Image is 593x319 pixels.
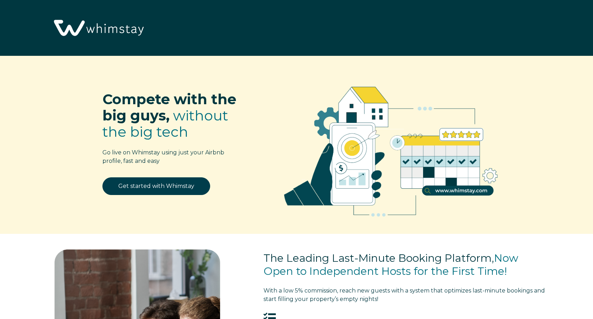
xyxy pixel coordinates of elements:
span: Now Open to Independent Hosts for the First Time! [263,252,518,278]
span: Go live on Whimstay using just your Airbnb profile, fast and easy [102,149,224,164]
span: The Leading Last-Minute Booking Platform, [263,252,494,265]
img: Whimstay Logo-02 1 [49,4,147,53]
span: tart filling your property’s empty nights! [263,287,545,302]
img: RBO Ilustrations-02 [267,66,515,230]
span: Compete with the big guys, [102,90,236,124]
span: With a low 5% commission, reach new guests with a system that optimizes last-minute bookings and s [263,287,545,302]
span: without the big tech [102,107,228,140]
a: Get started with Whimstay [102,177,210,195]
